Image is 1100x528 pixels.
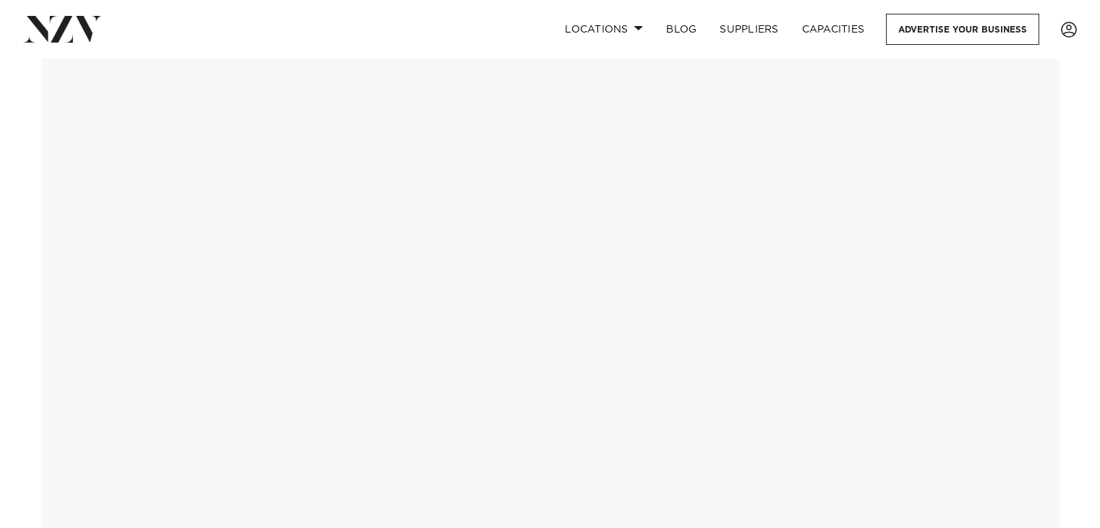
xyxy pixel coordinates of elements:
[655,14,708,45] a: BLOG
[553,14,655,45] a: Locations
[23,16,102,42] img: nzv-logo.png
[790,14,877,45] a: Capacities
[886,14,1039,45] a: Advertise your business
[708,14,790,45] a: SUPPLIERS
